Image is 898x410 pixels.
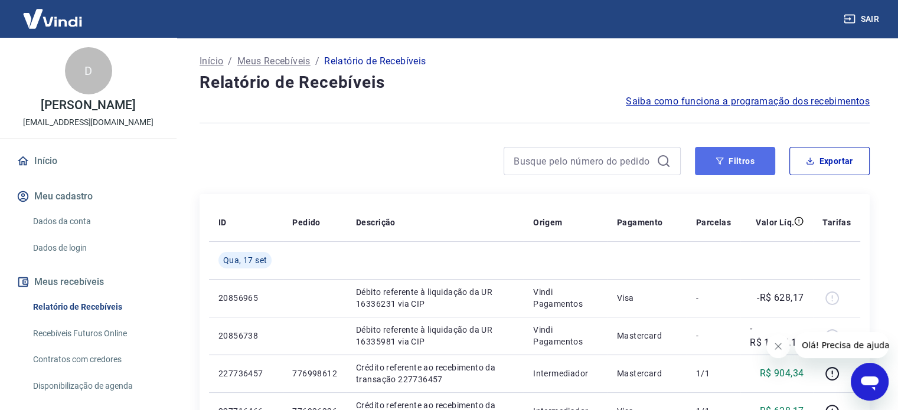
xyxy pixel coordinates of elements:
iframe: Botão para abrir a janela de mensagens [851,363,889,401]
p: 20856738 [218,330,273,342]
button: Sair [841,8,884,30]
p: Relatório de Recebíveis [324,54,426,68]
p: Tarifas [822,217,851,228]
p: Mastercard [617,330,677,342]
a: Meus Recebíveis [237,54,311,68]
p: Pagamento [617,217,663,228]
a: Saiba como funciona a programação dos recebimentos [626,94,870,109]
p: Vindi Pagamentos [533,286,598,310]
p: - [696,292,731,304]
p: Mastercard [617,368,677,379]
button: Meu cadastro [14,183,162,209]
p: Débito referente à liquidação da UR 16335981 via CIP [356,324,514,347]
p: Origem [533,217,562,228]
p: 776998612 [292,368,337,379]
a: Início [200,54,223,68]
p: Intermediador [533,368,598,379]
iframe: Fechar mensagem [766,334,790,358]
button: Filtros [695,147,775,175]
a: Dados da conta [28,209,162,234]
p: Crédito referente ao recebimento da transação 227736457 [356,362,514,385]
a: Disponibilização de agenda [28,374,162,398]
p: Parcelas [696,217,731,228]
p: - [696,330,731,342]
p: -R$ 628,17 [757,291,804,305]
h4: Relatório de Recebíveis [200,71,870,94]
p: [EMAIL_ADDRESS][DOMAIN_NAME] [23,116,154,129]
input: Busque pelo número do pedido [514,152,652,170]
a: Início [14,148,162,174]
a: Relatório de Recebíveis [28,295,162,319]
p: Descrição [356,217,396,228]
p: -R$ 1.984,17 [750,322,804,350]
p: 1/1 [696,368,731,379]
iframe: Mensagem da empresa [795,332,889,358]
a: Recebíveis Futuros Online [28,322,162,346]
span: Olá! Precisa de ajuda? [7,8,99,18]
button: Exportar [789,147,870,175]
p: [PERSON_NAME] [41,99,135,111]
p: R$ 904,34 [760,366,804,381]
p: Pedido [292,217,320,228]
img: Vindi [14,1,91,37]
a: Contratos com credores [28,347,162,372]
button: Meus recebíveis [14,269,162,295]
p: Vindi Pagamentos [533,324,598,347]
p: ID [218,217,227,228]
p: Valor Líq. [756,217,794,228]
p: 227736457 [218,368,273,379]
p: Débito referente à liquidação da UR 16336231 via CIP [356,286,514,310]
p: 20856965 [218,292,273,304]
p: / [315,54,319,68]
p: Visa [617,292,677,304]
div: D [65,47,112,94]
p: / [228,54,232,68]
a: Dados de login [28,236,162,260]
span: Qua, 17 set [223,254,267,266]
